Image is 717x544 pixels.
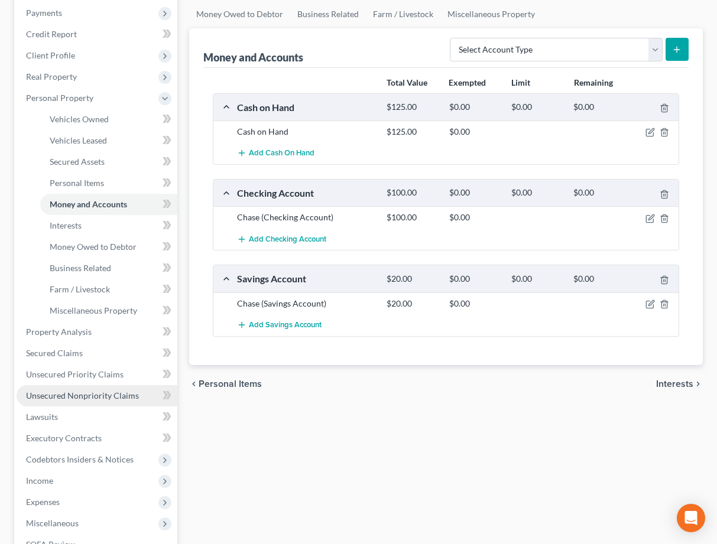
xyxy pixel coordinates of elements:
span: Interests [656,379,693,389]
div: $0.00 [567,102,630,113]
a: Business Related [40,258,177,279]
a: Property Analysis [17,321,177,343]
a: Secured Assets [40,151,177,172]
div: $0.00 [567,187,630,198]
div: $0.00 [443,126,505,138]
div: Checking Account [231,187,381,199]
i: chevron_right [693,379,703,389]
div: $125.00 [381,102,443,113]
span: Vehicles Leased [50,135,107,145]
span: Client Profile [26,50,75,60]
div: $100.00 [381,211,443,223]
div: $0.00 [443,273,505,285]
i: chevron_left [189,379,199,389]
a: Vehicles Leased [40,130,177,151]
span: Business Related [50,263,111,273]
div: Cash on Hand [231,126,381,138]
div: $0.00 [443,298,505,310]
span: Miscellaneous Property [50,305,137,315]
strong: Remaining [574,77,613,87]
strong: Exempted [449,77,486,87]
div: $20.00 [381,298,443,310]
a: Farm / Livestock [40,279,177,300]
span: Interests [50,220,82,230]
span: Add Cash on Hand [249,149,314,158]
span: Income [26,475,53,486]
div: Cash on Hand [231,101,381,113]
a: Executory Contracts [17,428,177,449]
div: $0.00 [443,102,505,113]
a: Vehicles Owned [40,109,177,130]
span: Credit Report [26,29,77,39]
a: Money and Accounts [40,194,177,215]
div: Open Intercom Messenger [677,504,705,532]
a: Interests [40,215,177,236]
span: Lawsuits [26,412,58,422]
div: $0.00 [505,273,567,285]
div: Money and Accounts [203,50,303,64]
strong: Total Value [387,77,427,87]
div: $0.00 [505,187,567,198]
button: Add Cash on Hand [237,142,314,164]
span: Payments [26,8,62,18]
span: Real Property [26,71,77,82]
span: Unsecured Nonpriority Claims [26,390,139,400]
div: $0.00 [443,187,505,198]
span: Executory Contracts [26,433,102,443]
span: Add Savings Account [249,320,322,330]
a: Unsecured Priority Claims [17,364,177,385]
a: Personal Items [40,172,177,194]
a: Secured Claims [17,343,177,364]
a: Unsecured Nonpriority Claims [17,385,177,406]
div: $20.00 [381,273,443,285]
span: Unsecured Priority Claims [26,369,124,379]
span: Miscellaneous [26,518,79,528]
div: $0.00 [505,102,567,113]
span: Money and Accounts [50,199,127,209]
span: Property Analysis [26,327,92,337]
div: $0.00 [567,273,630,285]
span: Vehicles Owned [50,114,109,124]
div: $0.00 [443,211,505,223]
span: Codebtors Insiders & Notices [26,454,134,464]
span: Farm / Livestock [50,284,110,294]
button: Add Checking Account [237,228,326,250]
div: Savings Account [231,272,381,285]
a: Credit Report [17,24,177,45]
a: Money Owed to Debtor [40,236,177,258]
div: $100.00 [381,187,443,198]
a: Miscellaneous Property [40,300,177,321]
span: Money Owed to Debtor [50,242,137,252]
span: Personal Items [50,178,104,188]
div: Chase (Checking Account) [231,211,381,223]
span: Add Checking Account [249,234,326,244]
span: Secured Assets [50,157,105,167]
div: $125.00 [381,126,443,138]
span: Expenses [26,497,60,507]
button: chevron_left Personal Items [189,379,262,389]
span: Personal Property [26,93,93,103]
button: Interests chevron_right [656,379,703,389]
strong: Limit [511,77,530,87]
div: Chase (Savings Account) [231,298,381,310]
span: Secured Claims [26,348,83,358]
span: Personal Items [199,379,262,389]
button: Add Savings Account [237,314,322,336]
a: Lawsuits [17,406,177,428]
